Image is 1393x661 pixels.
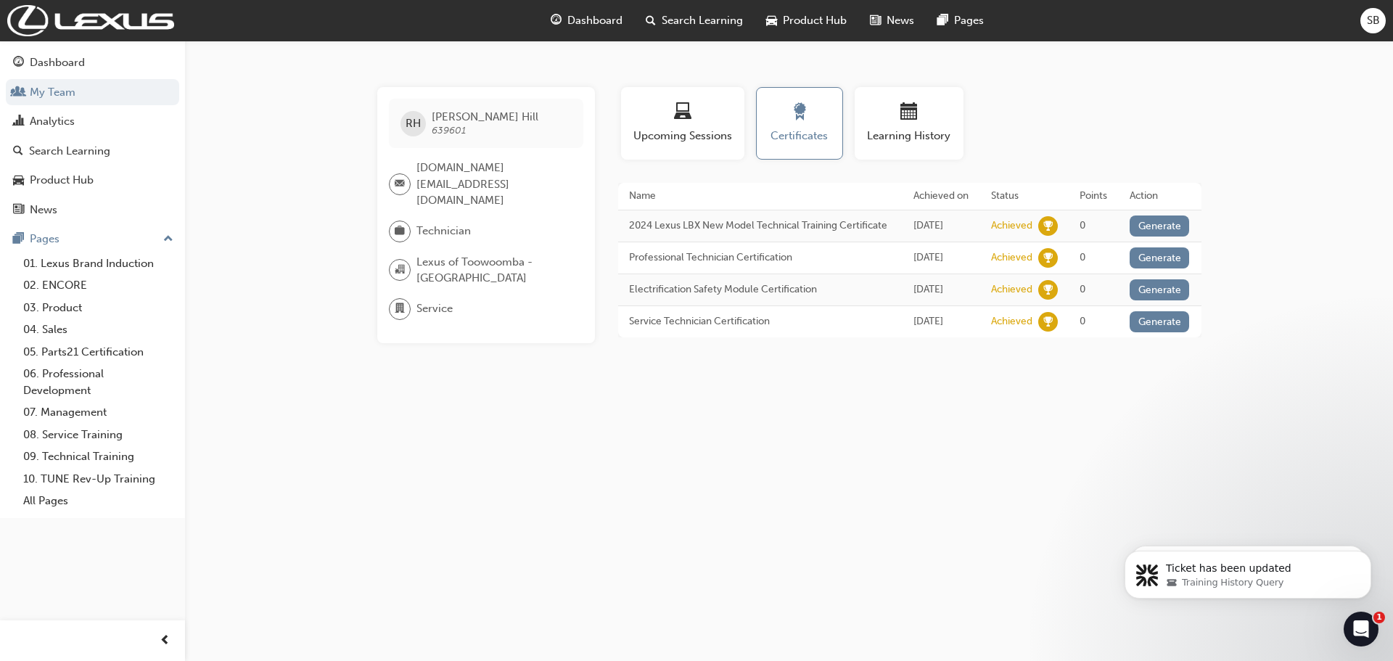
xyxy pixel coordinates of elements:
div: Dashboard [30,54,85,71]
span: Product Hub [783,12,847,29]
span: 639601 [432,124,466,136]
span: learningRecordVerb_ACHIEVE-icon [1038,248,1058,268]
span: search-icon [646,12,656,30]
span: department-icon [395,300,405,319]
a: Search Learning [6,138,179,165]
a: 01. Lexus Brand Induction [17,253,179,275]
a: Product Hub [6,167,179,194]
span: Technician [416,223,471,239]
span: calendar-icon [900,103,918,123]
div: Pages [30,231,59,247]
span: Certificates [768,128,831,144]
a: 06. Professional Development [17,363,179,401]
div: News [30,202,57,218]
span: Upcoming Sessions [632,128,734,144]
a: Analytics [6,108,179,135]
span: learningRecordVerb_ACHIEVE-icon [1038,312,1058,332]
a: news-iconNews [858,6,926,36]
button: Learning History [855,87,963,160]
a: search-iconSearch Learning [634,6,755,36]
div: Product Hub [30,172,94,189]
td: Service Technician Certification [618,305,903,337]
span: search-icon [13,145,23,158]
span: 0 [1080,315,1085,327]
img: Trak [7,5,174,36]
iframe: Intercom notifications message [1103,520,1393,622]
button: Pages [6,226,179,253]
span: people-icon [13,86,24,99]
div: Achieved [991,283,1032,297]
div: Achieved [991,219,1032,233]
button: Generate [1130,247,1189,268]
div: Analytics [30,113,75,130]
div: Achieved [991,251,1032,265]
a: 08. Service Training [17,424,179,446]
span: award-icon [791,103,808,123]
span: Thu Jul 11 2024 10:00:00 GMT+1000 (Australian Eastern Standard Time) [913,251,943,263]
a: 05. Parts21 Certification [17,341,179,364]
span: car-icon [13,174,24,187]
button: Generate [1130,311,1189,332]
th: Points [1069,183,1119,210]
span: car-icon [766,12,777,30]
th: Achieved on [903,183,981,210]
td: Electrification Safety Module Certification [618,274,903,305]
span: [DOMAIN_NAME][EMAIL_ADDRESS][DOMAIN_NAME] [416,160,572,209]
span: 0 [1080,251,1085,263]
span: news-icon [13,204,24,217]
div: Search Learning [29,143,110,160]
span: Service [416,300,453,317]
span: guage-icon [13,57,24,70]
button: Generate [1130,215,1189,237]
a: All Pages [17,490,179,512]
span: chart-icon [13,115,24,128]
a: guage-iconDashboard [539,6,634,36]
span: guage-icon [551,12,562,30]
span: RH [406,115,421,132]
span: news-icon [870,12,881,30]
th: Status [980,183,1069,210]
a: 04. Sales [17,319,179,341]
span: News [887,12,914,29]
span: briefcase-icon [395,222,405,241]
span: Thu Aug 07 2025 16:16:43 GMT+1000 (Australian Eastern Standard Time) [913,219,943,231]
span: Search Learning [662,12,743,29]
a: 09. Technical Training [17,446,179,468]
span: 0 [1080,283,1085,295]
button: Certificates [756,87,843,160]
th: Name [618,183,903,210]
a: News [6,197,179,223]
span: Dashboard [567,12,622,29]
span: Thu Jun 23 2022 00:00:00 GMT+1000 (Australian Eastern Standard Time) [913,315,943,327]
span: pages-icon [937,12,948,30]
a: pages-iconPages [926,6,995,36]
th: Action [1119,183,1201,210]
button: DashboardMy TeamAnalyticsSearch LearningProduct HubNews [6,46,179,226]
a: car-iconProduct Hub [755,6,858,36]
iframe: Intercom live chat [1344,612,1378,646]
a: Dashboard [6,49,179,76]
span: Lexus of Toowoomba - [GEOGRAPHIC_DATA] [416,254,572,287]
span: pages-icon [13,233,24,246]
span: 0 [1080,219,1085,231]
span: learningRecordVerb_ACHIEVE-icon [1038,216,1058,236]
button: Generate [1130,279,1189,300]
span: email-icon [395,175,405,194]
span: laptop-icon [674,103,691,123]
td: Professional Technician Certification [618,242,903,274]
span: SB [1367,12,1380,29]
span: Thu Jun 23 2022 10:00:00 GMT+1000 (Australian Eastern Standard Time) [913,283,943,295]
span: up-icon [163,230,173,249]
span: organisation-icon [395,260,405,279]
td: 2024 Lexus LBX New Model Technical Training Certificate [618,210,903,242]
div: Achieved [991,315,1032,329]
span: prev-icon [160,632,170,650]
button: SB [1360,8,1386,33]
a: 07. Management [17,401,179,424]
a: 10. TUNE Rev-Up Training [17,468,179,490]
